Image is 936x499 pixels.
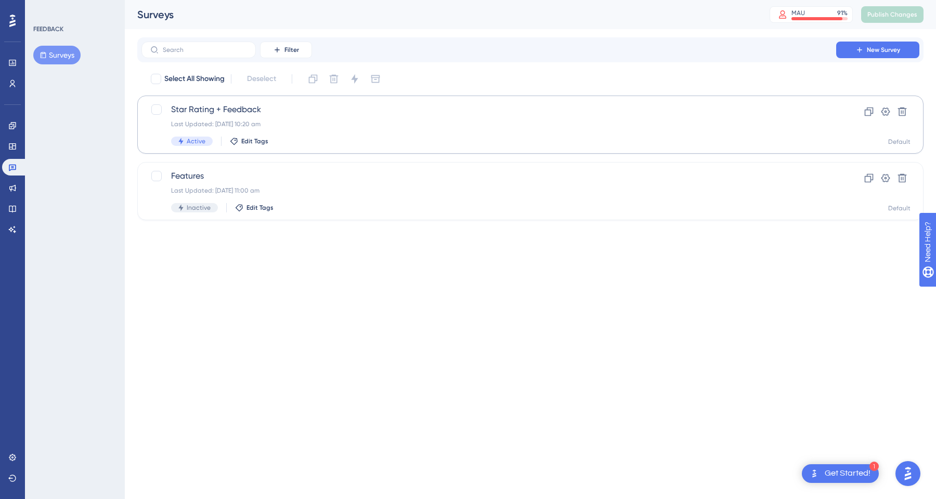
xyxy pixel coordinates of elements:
button: Deselect [238,70,285,88]
span: Publish Changes [867,10,917,19]
div: FEEDBACK [33,25,63,33]
span: Need Help? [24,3,65,15]
input: Search [163,46,247,53]
span: Inactive [187,204,211,212]
button: Edit Tags [235,204,274,212]
button: New Survey [836,42,919,58]
div: Open Get Started! checklist, remaining modules: 1 [802,464,879,483]
span: Edit Tags [246,204,274,212]
div: Last Updated: [DATE] 10:20 am [171,120,807,128]
span: Deselect [247,73,276,85]
div: Default [888,204,911,212]
button: Edit Tags [230,137,268,145]
img: launcher-image-alternative-text [808,467,821,480]
div: 91 % [837,9,848,17]
button: Publish Changes [861,6,924,23]
span: Edit Tags [241,137,268,145]
span: Star Rating + Feedback [171,103,807,116]
div: 1 [869,462,879,471]
div: Surveys [137,7,744,22]
button: Surveys [33,46,81,64]
span: Filter [284,46,299,54]
span: Select All Showing [164,73,225,85]
div: Last Updated: [DATE] 11:00 am [171,186,807,195]
span: Features [171,170,807,182]
div: Get Started! [825,468,870,479]
iframe: UserGuiding AI Assistant Launcher [892,458,924,489]
span: New Survey [867,46,900,54]
span: Active [187,137,205,145]
div: Default [888,138,911,146]
div: MAU [791,9,805,17]
button: Filter [260,42,312,58]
